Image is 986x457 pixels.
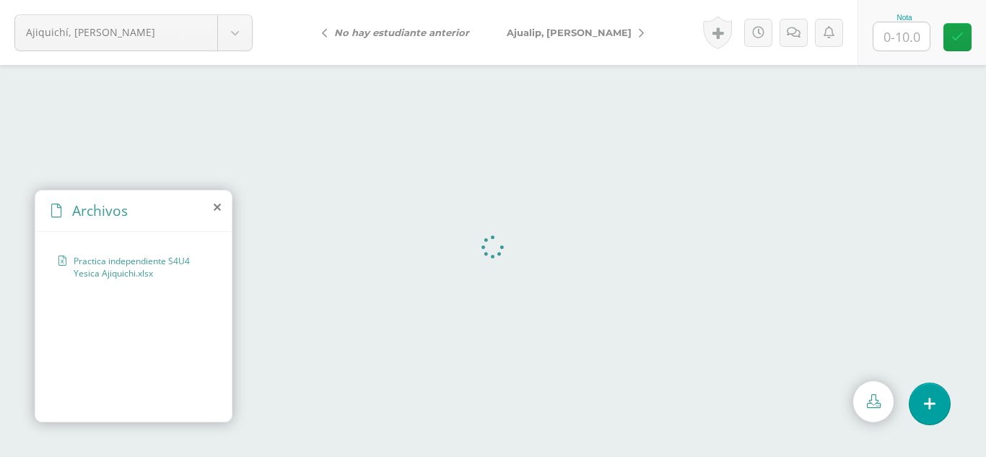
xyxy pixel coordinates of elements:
[873,14,936,22] div: Nota
[74,255,201,279] span: Practica independiente S4U4 Yesica Ajiquichi.xlsx
[873,22,930,51] input: 0-10.0
[72,201,128,220] span: Archivos
[310,15,488,50] a: No hay estudiante anterior
[334,27,469,38] i: No hay estudiante anterior
[15,15,252,51] a: Ajiquichí, [PERSON_NAME]
[214,201,221,213] i: close
[507,27,632,38] span: Ajualip, [PERSON_NAME]
[488,15,655,50] a: Ajualip, [PERSON_NAME]
[26,15,199,49] span: Ajiquichí, [PERSON_NAME]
